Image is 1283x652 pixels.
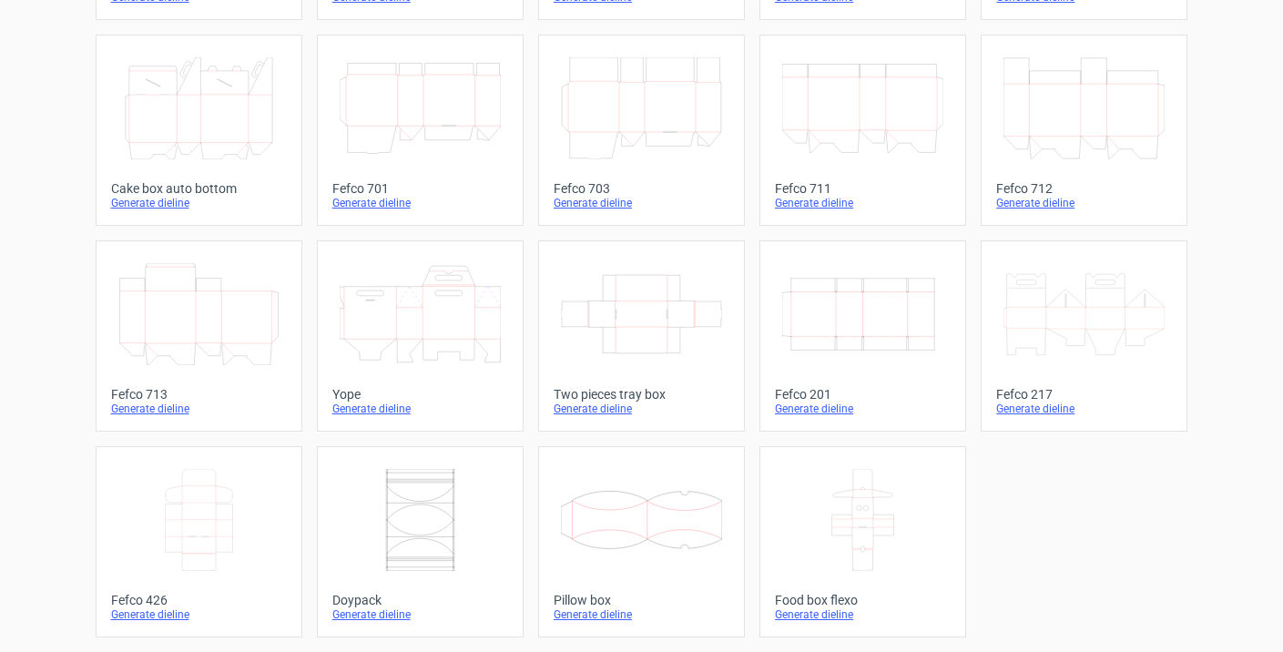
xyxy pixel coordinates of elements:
div: Fefco 426 [111,593,287,607]
div: Fefco 201 [775,387,951,402]
div: Fefco 713 [111,387,287,402]
a: Two pieces tray boxGenerate dieline [538,240,745,432]
a: Fefco 711Generate dieline [759,35,966,226]
a: Pillow boxGenerate dieline [538,446,745,637]
div: Generate dieline [554,196,729,210]
div: Doypack [332,593,508,607]
div: Yope [332,387,508,402]
div: Generate dieline [332,607,508,622]
div: Generate dieline [775,402,951,416]
div: Generate dieline [775,196,951,210]
div: Generate dieline [996,402,1172,416]
div: Generate dieline [111,196,287,210]
a: Fefco 703Generate dieline [538,35,745,226]
div: Fefco 701 [332,181,508,196]
a: DoypackGenerate dieline [317,446,524,637]
div: Pillow box [554,593,729,607]
div: Cake box auto bottom [111,181,287,196]
a: Food box flexoGenerate dieline [759,446,966,637]
div: Fefco 217 [996,387,1172,402]
a: Fefco 426Generate dieline [96,446,302,637]
div: Fefco 703 [554,181,729,196]
a: Fefco 201Generate dieline [759,240,966,432]
a: Cake box auto bottomGenerate dieline [96,35,302,226]
div: Two pieces tray box [554,387,729,402]
div: Food box flexo [775,593,951,607]
div: Generate dieline [775,607,951,622]
a: Fefco 701Generate dieline [317,35,524,226]
div: Generate dieline [996,196,1172,210]
a: Fefco 712Generate dieline [981,35,1187,226]
div: Fefco 712 [996,181,1172,196]
div: Generate dieline [332,196,508,210]
div: Fefco 711 [775,181,951,196]
div: Generate dieline [554,607,729,622]
div: Generate dieline [332,402,508,416]
div: Generate dieline [111,402,287,416]
a: Fefco 713Generate dieline [96,240,302,432]
a: Fefco 217Generate dieline [981,240,1187,432]
div: Generate dieline [554,402,729,416]
div: Generate dieline [111,607,287,622]
a: YopeGenerate dieline [317,240,524,432]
